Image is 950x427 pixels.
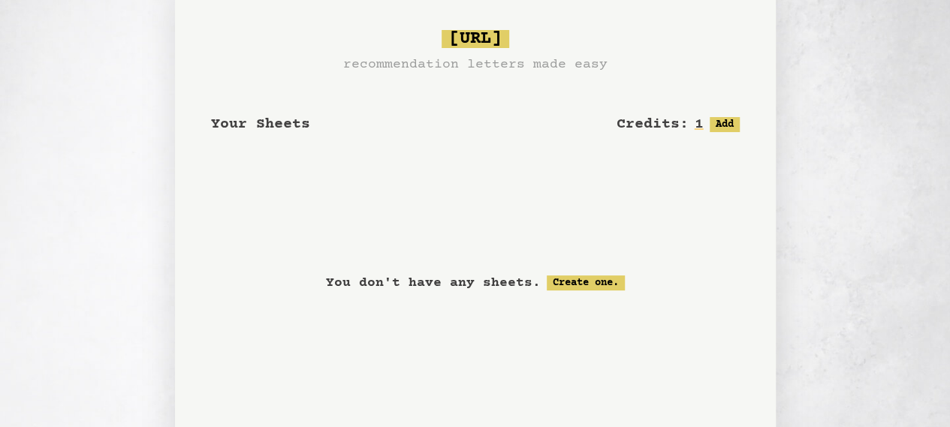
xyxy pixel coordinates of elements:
[710,117,740,132] button: Add
[617,114,689,135] h2: Credits:
[211,116,310,133] span: Your Sheets
[695,114,704,135] h2: 1
[547,275,625,290] a: Create one.
[326,272,541,293] p: You don't have any sheets.
[343,54,608,75] h3: recommendation letters made easy
[442,30,509,48] span: [URL]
